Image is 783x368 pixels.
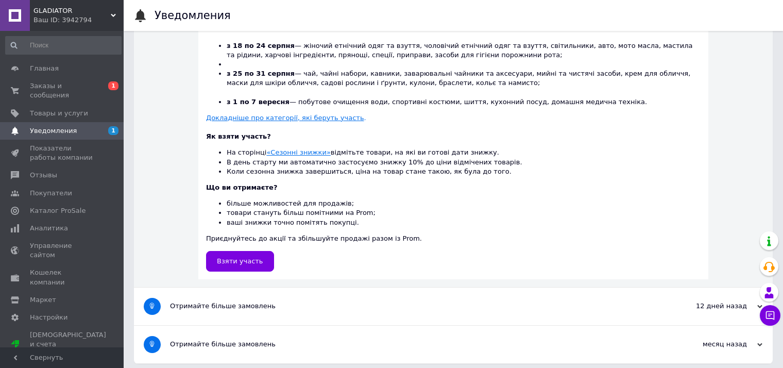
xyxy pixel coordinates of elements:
span: 1 [108,81,118,90]
span: Заказы и сообщения [30,81,95,100]
h1: Уведомления [155,9,231,22]
div: 12 дней назад [659,302,762,311]
li: Коли сезонна знижка завершиться, ціна на товар стане такою, як була до того. [227,167,701,176]
span: Главная [30,64,59,73]
div: Ваш ID: 3942794 [33,15,124,25]
li: — жіночий етнічний одяг та взуття, чоловічий етнічний одяг та взуття, світильники, авто, мото мас... [227,41,701,60]
span: Кошелек компании [30,268,95,287]
span: Взяти участь [217,257,263,265]
li: — чай, чайні набори, кавники, заварювальні чайники та аксесуари, мийні та чистячі засоби, крем дл... [227,69,701,97]
input: Поиск [5,36,122,55]
div: месяц назад [659,340,762,349]
span: Маркет [30,295,56,305]
li: більше можливостей для продажів; [227,199,701,208]
b: з 1 по 7 вересня [227,98,290,106]
span: Управление сайтом [30,241,95,260]
span: GLADIATOR [33,6,111,15]
li: — побутове очищення води, спортивні костюми, шиття, кухонний посуд, домашня медична техніка. [227,97,701,107]
span: Покупатели [30,189,72,198]
button: Чат с покупателем [760,305,780,326]
span: Товары и услуги [30,109,88,118]
span: Каталог ProSale [30,206,86,215]
div: Отримайте більше замовлень [170,302,659,311]
a: Докладніше про категорії, які беруть участь. [206,114,366,122]
span: Настройки [30,313,67,322]
div: Отримайте більше замовлень [170,340,659,349]
li: В день старту ми автоматично застосуємо знижку 10% до ціни відмічених товарів. [227,158,701,167]
span: [DEMOGRAPHIC_DATA] и счета [30,330,106,359]
b: Що ви отримаєте? [206,183,277,191]
b: з 25 по 31 серпня [227,70,295,77]
span: Аналитика [30,224,68,233]
li: товари стануть більш помітними на Prom; [227,208,701,218]
div: Приєднуйтесь до акції та збільшуйте продажі разом із Prom. [206,183,701,243]
li: ваші знижки точно помітять покупці. [227,218,701,227]
u: Докладніше про категорії, які беруть участь [206,114,364,122]
a: «Сезонні знижки» [266,148,330,156]
span: 1 [108,126,118,135]
span: Отзывы [30,171,57,180]
b: з 18 по 24 серпня [227,42,295,49]
li: На сторінці відмітьте товари, на які ви готові дати знижку. [227,148,701,157]
a: Взяти участь [206,251,274,272]
span: Показатели работы компании [30,144,95,162]
span: Уведомления [30,126,77,136]
b: Як взяти участь? [206,132,271,140]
